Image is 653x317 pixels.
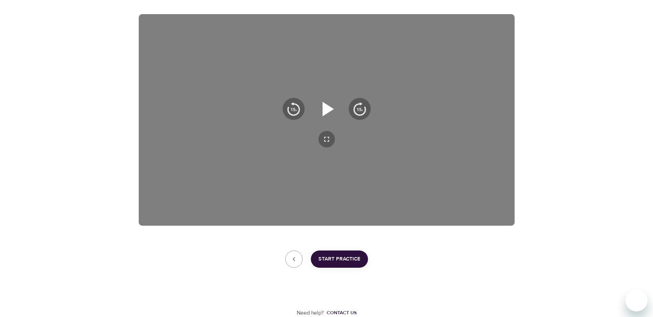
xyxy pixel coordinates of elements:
[353,102,367,116] img: 15s_next.svg
[625,289,647,311] iframe: Button to launch messaging window
[324,309,357,316] a: Contact us
[287,102,301,116] img: 15s_prev.svg
[327,309,357,316] div: Contact us
[297,309,324,317] p: Need help?
[311,250,368,268] button: Start Practice
[318,255,360,264] span: Start Practice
